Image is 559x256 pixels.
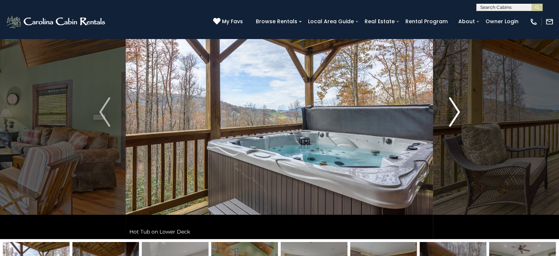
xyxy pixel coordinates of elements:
img: phone-regular-white.png [530,18,538,26]
a: Owner Login [482,16,522,27]
a: Rental Program [402,16,451,27]
img: mail-regular-white.png [545,18,553,26]
img: arrow [99,97,110,127]
a: My Favs [213,18,245,26]
a: About [455,16,479,27]
div: Hot Tub on Lower Deck [126,224,433,239]
img: arrow [449,97,460,127]
a: Real Estate [361,16,398,27]
a: Browse Rentals [252,16,301,27]
a: Local Area Guide [304,16,358,27]
span: My Favs [222,18,243,25]
img: White-1-2.png [6,14,107,29]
